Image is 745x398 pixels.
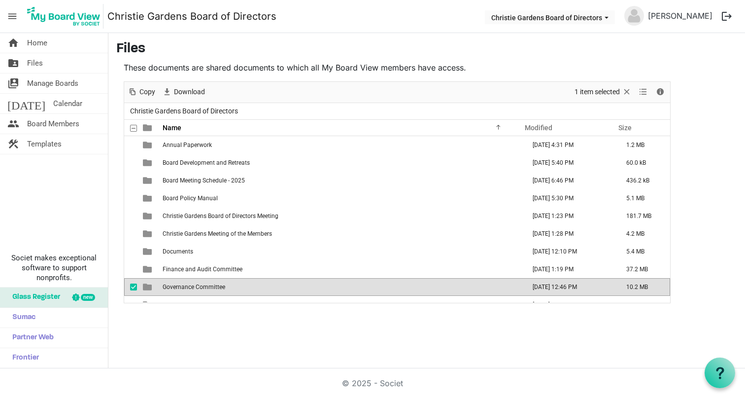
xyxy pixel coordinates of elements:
td: 5.1 MB is template cell column header Size [616,189,670,207]
span: Files [27,53,43,73]
span: Calendar [53,94,82,113]
img: no-profile-picture.svg [624,6,644,26]
span: Board Members [27,114,79,134]
td: checkbox [124,207,137,225]
span: construction [7,134,19,154]
div: Copy [124,82,159,103]
td: 436.2 kB is template cell column header Size [616,172,670,189]
div: Download [159,82,208,103]
td: checkbox [124,243,137,260]
a: My Board View Logo [24,4,107,29]
td: 1.2 MB is template cell column header Size [616,136,670,154]
span: Sumac [7,308,35,327]
button: Selection [573,86,634,98]
td: Legal Documents is template cell column header Name [160,296,522,314]
td: Annual Paperwork is template cell column header Name [160,136,522,154]
button: logout [716,6,737,27]
td: September 23, 2025 12:46 PM column header Modified [522,278,616,296]
td: 5.4 MB is template cell column header Size [616,243,670,260]
a: © 2025 - Societ [342,378,403,388]
td: August 19, 2025 6:46 PM column header Modified [522,172,616,189]
td: is template cell column header type [137,154,160,172]
td: Board Development and Retreats is template cell column header Name [160,154,522,172]
span: Manage Boards [27,73,78,93]
span: switch_account [7,73,19,93]
td: August 07, 2025 12:10 PM column header Modified [522,243,616,260]
span: Templates [27,134,62,154]
a: Christie Gardens Board of Directors [107,6,276,26]
span: folder_shared [7,53,19,73]
span: Modified [525,124,552,132]
td: Christie Gardens Meeting of the Members is template cell column header Name [160,225,522,243]
span: Legal Documents [163,301,209,308]
span: Frontier [7,348,39,368]
td: is template cell column header type [137,172,160,189]
td: 4.2 MB is template cell column header Size [616,225,670,243]
td: is template cell column header type [137,207,160,225]
td: November 05, 2024 5:30 PM column header Modified [522,189,616,207]
span: 1 item selected [574,86,621,98]
span: Home [27,33,47,53]
span: people [7,114,19,134]
td: is template cell column header type [137,243,160,260]
td: September 23, 2025 1:19 PM column header Modified [522,260,616,278]
td: October 03, 2023 5:40 PM column header Modified [522,154,616,172]
span: Board Development and Retreats [163,159,250,166]
td: checkbox [124,189,137,207]
td: Board Policy Manual is template cell column header Name [160,189,522,207]
td: Governance Committee is template cell column header Name [160,278,522,296]
span: Christie Gardens Board of Directors [128,105,240,117]
span: Finance and Audit Committee [163,266,242,273]
td: is template cell column header type [137,189,160,207]
h3: Files [116,41,737,58]
span: Annual Paperwork [163,142,212,148]
a: [PERSON_NAME] [644,6,716,26]
td: is template cell column header type [137,225,160,243]
button: Details [654,86,667,98]
td: is template cell column header type [137,278,160,296]
td: is template cell column header type [137,260,160,278]
td: checkbox [124,154,137,172]
span: [DATE] [7,94,45,113]
span: Download [173,86,206,98]
div: Details [652,82,669,103]
span: Name [163,124,181,132]
img: My Board View Logo [24,4,103,29]
button: Download [161,86,207,98]
td: checkbox [124,172,137,189]
td: August 11, 2025 5:59 PM column header Modified [522,296,616,314]
td: Christie Gardens Board of Directors Meeting is template cell column header Name [160,207,522,225]
td: 10.2 MB is template cell column header Size [616,278,670,296]
td: 181.7 MB is template cell column header Size [616,207,670,225]
span: Societ makes exceptional software to support nonprofits. [4,253,103,283]
td: Board Meeting Schedule - 2025 is template cell column header Name [160,172,522,189]
span: menu [3,7,22,26]
span: Board Meeting Schedule - 2025 [163,177,245,184]
div: Clear selection [571,82,635,103]
span: Christie Gardens Board of Directors Meeting [163,213,278,219]
span: Glass Register [7,288,60,307]
td: Documents is template cell column header Name [160,243,522,260]
div: View [635,82,652,103]
button: Christie Gardens Board of Directors dropdownbutton [485,10,615,24]
td: checkbox [124,260,137,278]
span: Governance Committee [163,284,225,290]
td: is template cell column header type [137,136,160,154]
span: Size [618,124,632,132]
td: September 23, 2025 1:23 PM column header Modified [522,207,616,225]
div: new [81,294,95,301]
td: 10.6 MB is template cell column header Size [616,296,670,314]
span: Board Policy Manual [163,195,218,202]
button: View dropdownbutton [637,86,649,98]
td: checkbox [124,136,137,154]
span: Partner Web [7,328,54,348]
span: Documents [163,248,193,255]
td: 37.2 MB is template cell column header Size [616,260,670,278]
span: home [7,33,19,53]
td: checkbox [124,278,137,296]
td: November 05, 2024 4:31 PM column header Modified [522,136,616,154]
td: checkbox [124,296,137,314]
td: September 23, 2025 1:28 PM column header Modified [522,225,616,243]
td: Finance and Audit Committee is template cell column header Name [160,260,522,278]
span: Christie Gardens Meeting of the Members [163,230,272,237]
